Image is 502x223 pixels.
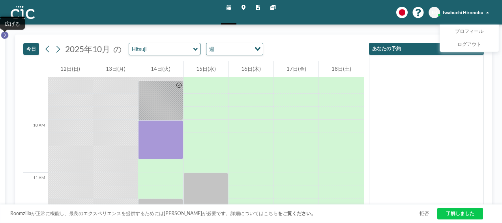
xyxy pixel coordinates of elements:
[48,61,93,77] div: 12日(日)
[113,44,122,54] span: の
[138,61,183,77] div: 14日(火)
[437,208,483,219] a: 了解しました
[23,120,47,173] div: 10 AM
[23,43,39,55] button: 今日
[129,43,193,55] input: Hitsuji
[278,210,316,216] a: をご覧ください。
[440,25,498,38] a: プロフィール
[455,28,483,35] span: プロフィール
[5,21,20,27] div: 広げる
[206,43,263,55] div: Search for option
[229,61,273,77] div: 16日(木)
[11,6,35,19] img: organization-logo
[10,210,420,217] span: Roomzillaが正常に機能し、最良のエクスペリエンスを提供するためには[PERSON_NAME]が必要です。詳細についてはこちら
[443,10,483,15] span: Iwabuchi Hironobu
[440,38,498,51] a: ログアウト
[65,44,110,54] span: 2025年10月
[184,61,228,77] div: 15日(水)
[208,45,216,53] span: 週
[93,61,138,77] div: 13日(月)
[319,61,363,77] div: 18日(土)
[274,61,318,77] div: 17日(金)
[23,68,47,120] div: 9 AM
[420,210,429,217] a: 拒否
[457,42,481,48] span: ログアウト
[216,45,250,53] input: Search for option
[432,9,437,15] span: IH
[369,43,484,55] button: あなたの予約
